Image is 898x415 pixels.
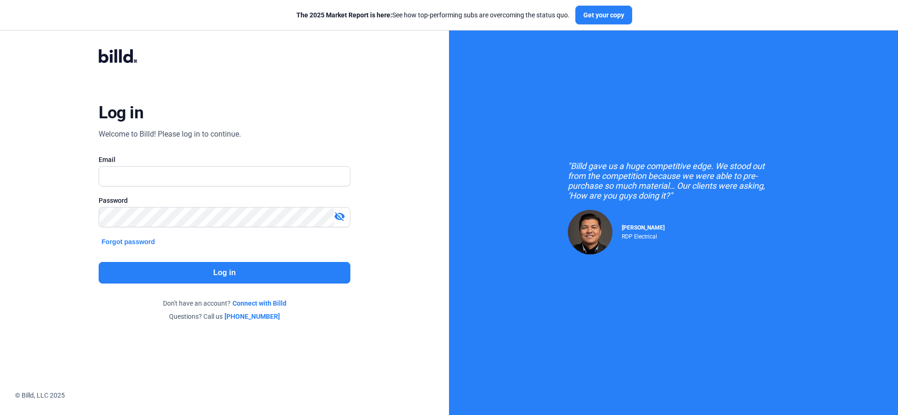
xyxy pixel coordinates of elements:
[99,129,241,140] div: Welcome to Billd! Please log in to continue.
[296,11,392,19] span: The 2025 Market Report is here:
[99,196,350,205] div: Password
[99,262,350,284] button: Log in
[224,312,280,321] a: [PHONE_NUMBER]
[622,231,665,240] div: RDP Electrical
[568,161,779,200] div: "Billd gave us a huge competitive edge. We stood out from the competition because we were able to...
[99,237,158,247] button: Forgot password
[296,10,570,20] div: See how top-performing subs are overcoming the status quo.
[575,6,632,24] button: Get your copy
[232,299,286,308] a: Connect with Billd
[622,224,665,231] span: [PERSON_NAME]
[99,312,350,321] div: Questions? Call us
[568,210,612,254] img: Raul Pacheco
[99,155,350,164] div: Email
[334,211,345,222] mat-icon: visibility_off
[99,299,350,308] div: Don't have an account?
[99,102,143,123] div: Log in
